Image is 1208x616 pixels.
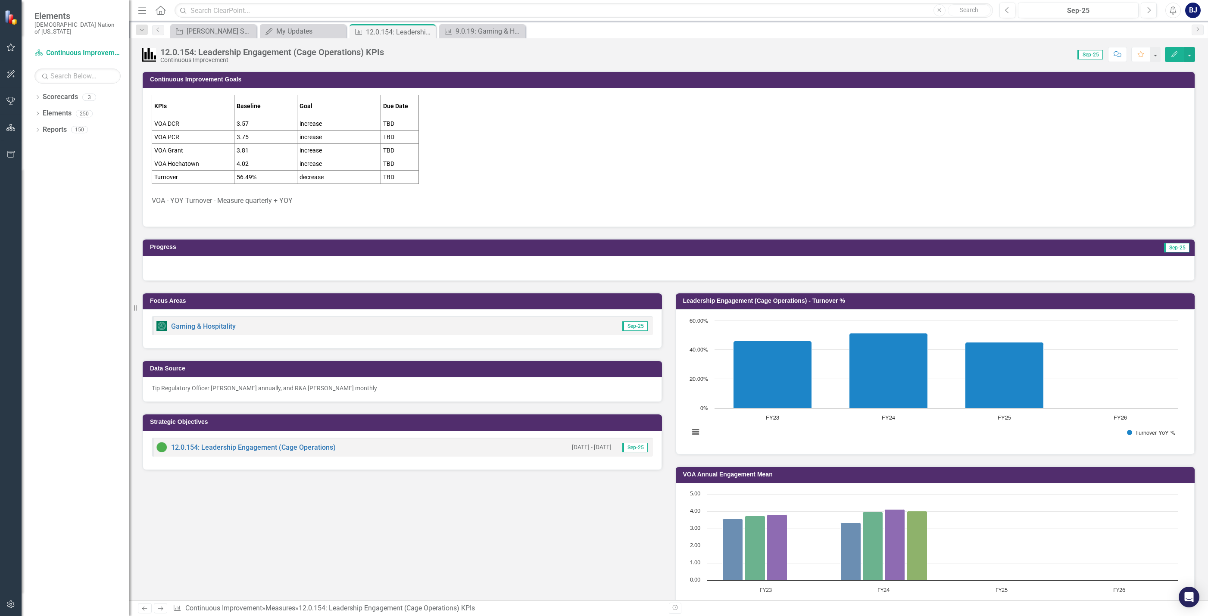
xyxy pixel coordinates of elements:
div: 3 [82,93,96,101]
input: Search Below... [34,68,121,84]
div: » » [173,604,662,613]
div: [PERSON_NAME] SO's [187,26,254,37]
a: Scorecards [43,92,78,102]
text: 5.00 [690,489,700,497]
td: 56.49% [234,171,297,184]
small: [DATE] - [DATE] [572,443,612,451]
td: increase [297,157,381,171]
img: Performance Management [142,48,156,62]
td: TBD [381,117,419,131]
td: 3.57 [234,117,297,131]
text: 0% [700,406,708,411]
input: Search ClearPoint... [175,3,993,18]
a: Measures [265,604,295,612]
td: 3.75 [234,131,297,144]
span: VOA - YOY Turnover - Measure quarterly + YOY [152,196,293,205]
button: View chart menu, Chart [690,600,702,612]
g: Engagement Mean (VOA) Durant, bar series 1 of 4 with 4 bars. [722,494,1120,581]
text: 20.00% [690,376,708,382]
text: 1.00 [690,558,700,566]
g: Engagement Mean (VOA) Grant, bar series 3 of 4 with 4 bars. [767,494,1120,581]
h3: Progress [150,244,669,250]
div: 250 [76,110,93,117]
button: Search [948,4,991,16]
path: FY24, 4.12. Engagement Mean (VOA) Grant. [884,510,905,581]
td: Turnover [152,171,234,184]
div: 9.0.19: Gaming & Hospitality Tip Process KPIs [456,26,523,37]
h3: Data Source [150,365,658,372]
span: Sep-25 [622,321,648,331]
path: FY23, 3.81. Engagement Mean (VOA) Grant. [767,515,787,581]
path: FY23, 3.57. Engagement Mean (VOA) Durant. [722,519,743,581]
text: FY25 [998,415,1011,421]
h3: VOA Annual Engagement Mean [683,471,1191,478]
text: 60.00% [690,318,708,324]
span: Search [960,6,978,13]
text: 4.00 [690,507,700,514]
text: 40.00% [690,347,708,353]
path: FY24, 51.40166666. Turnover YoY %. [849,333,927,408]
td: TBD [381,157,419,171]
a: Reports [43,125,67,135]
text: 3.00 [690,524,700,532]
td: VOA Hochatown [152,157,234,171]
text: 0.00 [690,576,700,583]
button: View chart menu, Chart [690,426,702,438]
div: 12.0.154: Leadership Engagement (Cage Operations) KPIs [366,27,434,37]
div: 12.0.154: Leadership Engagement (Cage Operations) KPIs [160,47,384,57]
strong: Baseline [237,103,261,109]
a: Continuous Improvement [34,48,121,58]
h3: Continuous Improvement Goals [150,76,1190,83]
button: BJ [1185,3,1201,18]
h3: Leadership Engagement (Cage Operations) - Turnover % [683,298,1191,304]
img: CI Action Plan Approved/In Progress [156,442,167,452]
img: Report [156,321,167,331]
td: 4.02 [234,157,297,171]
td: increase [297,131,381,144]
div: Open Intercom Messenger [1179,587,1199,607]
span: Sep-25 [622,443,648,452]
td: VOA DCR [152,117,234,131]
td: increase [297,117,381,131]
img: ClearPoint Strategy [4,10,19,25]
button: Sep-25 [1018,3,1139,18]
div: My Updates [276,26,344,37]
p: Tip Regulatory Officer [PERSON_NAME] annually, and R&A [PERSON_NAME] monthly [152,384,653,392]
div: Chart. Highcharts interactive chart. [685,316,1186,445]
div: 12.0.154: Leadership Engagement (Cage Operations) KPIs [299,604,475,612]
text: FY24 [877,586,890,594]
svg: Interactive chart [685,316,1183,445]
text: FY26 [1114,415,1127,421]
a: My Updates [262,26,344,37]
a: 9.0.19: Gaming & Hospitality Tip Process KPIs [441,26,523,37]
strong: KPIs [154,103,167,109]
path: FY24, 4.02. Engagement Mean (VOA) Hochatown. [907,511,927,581]
text: FY23 [759,586,771,594]
td: TBD [381,171,419,184]
a: Elements [43,109,72,118]
text: FY25 [995,586,1007,594]
text: FY24 [882,415,895,421]
a: Continuous Improvement [185,604,262,612]
h3: Strategic Objectives [150,419,658,425]
span: Sep-25 [1164,243,1189,252]
text: FY26 [1113,586,1125,594]
span: Elements [34,11,121,21]
td: TBD [381,131,419,144]
div: 150 [71,126,88,134]
text: FY23 [766,415,779,421]
path: FY23, 46.10416666. Turnover YoY %. [733,341,812,408]
td: TBD [381,144,419,157]
text: 2.00 [690,541,700,549]
strong: Due Date [383,103,408,109]
path: FY24, 3.33. Engagement Mean (VOA) Durant. [840,523,861,581]
strong: Goal [300,103,312,109]
td: VOA Grant [152,144,234,157]
td: 3.81 [234,144,297,157]
path: FY24, 3.97. Engagement Mean (VOA) Pocola. [862,512,883,581]
td: decrease [297,171,381,184]
div: Continuous Improvement [160,57,384,63]
a: Gaming & Hospitality [171,322,236,330]
small: [DEMOGRAPHIC_DATA] Nation of [US_STATE] [34,21,121,35]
